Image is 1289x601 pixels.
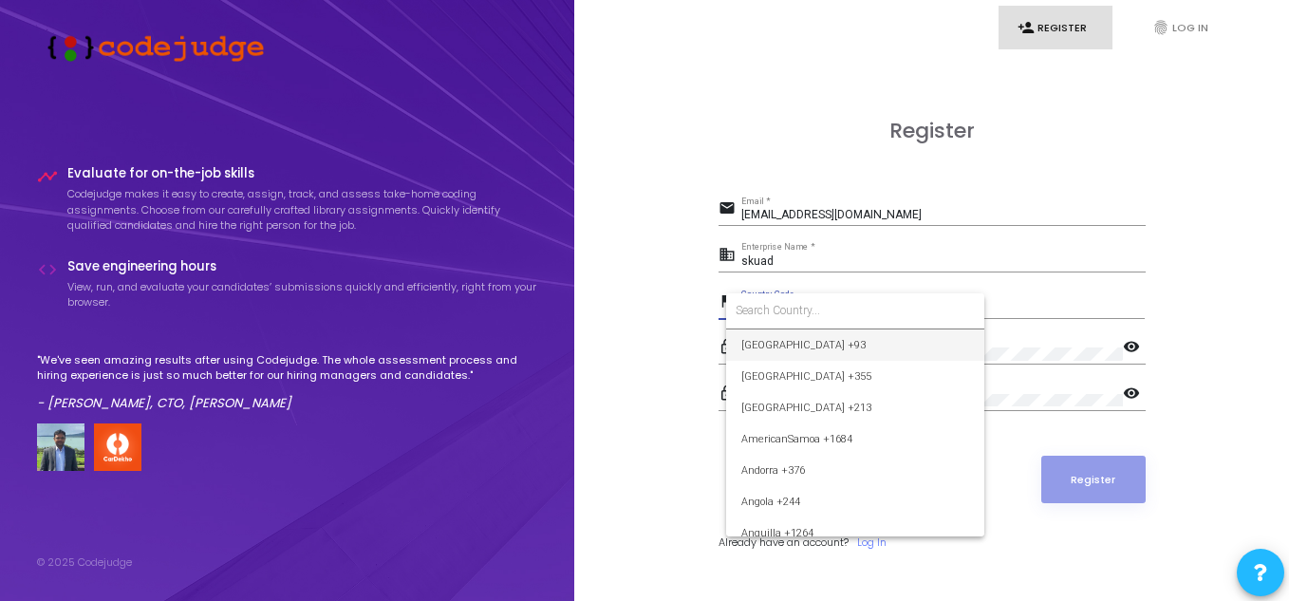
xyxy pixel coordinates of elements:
[741,329,969,361] span: [GEOGRAPHIC_DATA] +93
[741,423,969,455] span: AmericanSamoa +1684
[736,302,975,319] input: Search Country...
[741,517,969,549] span: Anguilla +1264
[741,455,969,486] span: Andorra +376
[741,486,969,517] span: Angola +244
[741,392,969,423] span: [GEOGRAPHIC_DATA] +213
[741,361,969,392] span: [GEOGRAPHIC_DATA] +355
